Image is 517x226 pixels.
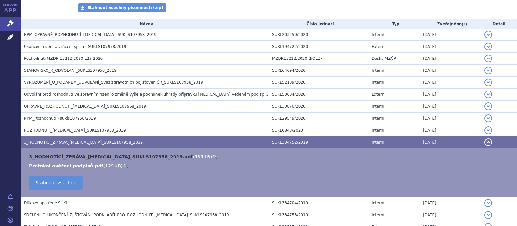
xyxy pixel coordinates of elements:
[484,199,492,207] button: detail
[372,140,384,145] span: Interní
[420,41,481,53] td: [DATE]
[269,29,368,41] td: SUKL203250/2020
[24,104,146,109] span: OPRAVNÉ_ROZHODNUTÍ_ENTRESTO_SUKLS107958_2019
[29,163,511,169] li: ( )
[269,41,368,53] td: SUKL194722/2020
[372,104,384,109] span: Interní
[24,201,72,205] span: Důkazy opatřené SÚKL II
[484,43,492,50] button: detail
[24,80,203,85] span: VYROZUMĚNÍ_O_PODANÉM_ODVOLÁNÍ_Svaz zdravotních pojišťoven ČR_SUKLS107958_2019
[372,68,384,73] span: Interní
[24,140,143,145] span: 3_HODNOTÍCÍ_ZPRÁVA_ENTRESTO_SUKLS107958_2019
[24,213,229,217] span: SDĚLENÍ_O_UKONČENÍ_ZJIŠŤOVÁNÍ_PODKLADŮ_PRO_ROZHODNUTÍ_ENTRESTO_SUKLS107958_2019
[462,22,467,27] abbr: (?)
[269,65,368,77] td: SUKL64694/2020
[29,176,83,190] a: Stáhnout všechno
[24,128,126,133] span: ROZHODNUTÍ_ENTRESTO_SUKLS107958_2019
[484,79,492,86] button: detail
[269,19,368,29] th: Číslo jednací
[269,53,368,65] td: MZDR13212/2020-2/OLZP
[372,92,385,97] span: Externí
[484,102,492,110] button: detail
[24,92,312,97] span: Odvolání proti rozhodnutí ve správním řízení o změně výše a podmínek úhrady přípravku ENTRESTO ve...
[372,213,384,217] span: Interní
[372,32,384,37] span: Interní
[420,113,481,124] td: [DATE]
[420,136,481,148] td: [DATE]
[24,68,117,73] span: STANOVISKO_K_ODVOLÁNÍ_SUKLS107958_2019
[269,124,368,136] td: SUKL6848/2020
[195,154,210,159] span: 535 kB
[372,80,384,85] span: Interní
[123,163,128,168] a: 🔍
[269,77,368,89] td: SUKL52109/2020
[372,116,384,121] span: Interní
[420,65,481,77] td: [DATE]
[420,124,481,136] td: [DATE]
[269,197,368,209] td: SUKL334704/2019
[24,56,103,61] span: Rozhodnutí MZDR 13212 2020 L25-2020
[484,114,492,122] button: detail
[269,101,368,113] td: SUKL30870/2020
[484,126,492,134] button: detail
[372,44,385,49] span: Externí
[269,209,368,221] td: SUKL334753/2019
[420,89,481,101] td: [DATE]
[24,44,126,49] span: Ukončení řízení a vrácení spisu - SUKLS107958/2019
[87,5,163,10] span: Stáhnout všechny písemnosti (zip)
[269,89,368,101] td: SUKL50604/2020
[484,138,492,146] button: detail
[29,154,193,159] a: 3_HODNOTÍCÍ_ZPRÁVA_[MEDICAL_DATA]_SUKLS107958_2019.pdf
[484,211,492,219] button: detail
[24,116,96,121] span: NPM_Rozhodnutí - sukls107958/2019
[420,29,481,41] td: [DATE]
[420,101,481,113] td: [DATE]
[21,19,269,29] th: Název
[420,77,481,89] td: [DATE]
[420,197,481,209] td: [DATE]
[484,31,492,38] button: detail
[484,91,492,98] button: detail
[105,163,121,168] span: 129 kB
[484,55,492,62] button: detail
[420,209,481,221] td: [DATE]
[78,3,166,12] a: Stáhnout všechny písemnosti (zip)
[368,19,420,29] th: Typ
[24,32,157,37] span: NPM_OPRAVNÉ_ROZHODNUTÍ_ENTRESTO_SUKLS107958_2019
[212,154,217,159] a: 🔍
[29,154,511,160] li: ( )
[372,56,396,61] span: Deska MZČR
[420,19,481,29] th: Zveřejněno
[484,67,492,74] button: detail
[29,163,103,168] a: Protokol ověření podpisů.pdf
[372,201,384,205] span: Interní
[269,136,368,148] td: SUKL334752/2019
[420,53,481,65] td: [DATE]
[372,128,384,133] span: Interní
[269,113,368,124] td: SUKL29549/2020
[481,19,517,29] th: Detail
